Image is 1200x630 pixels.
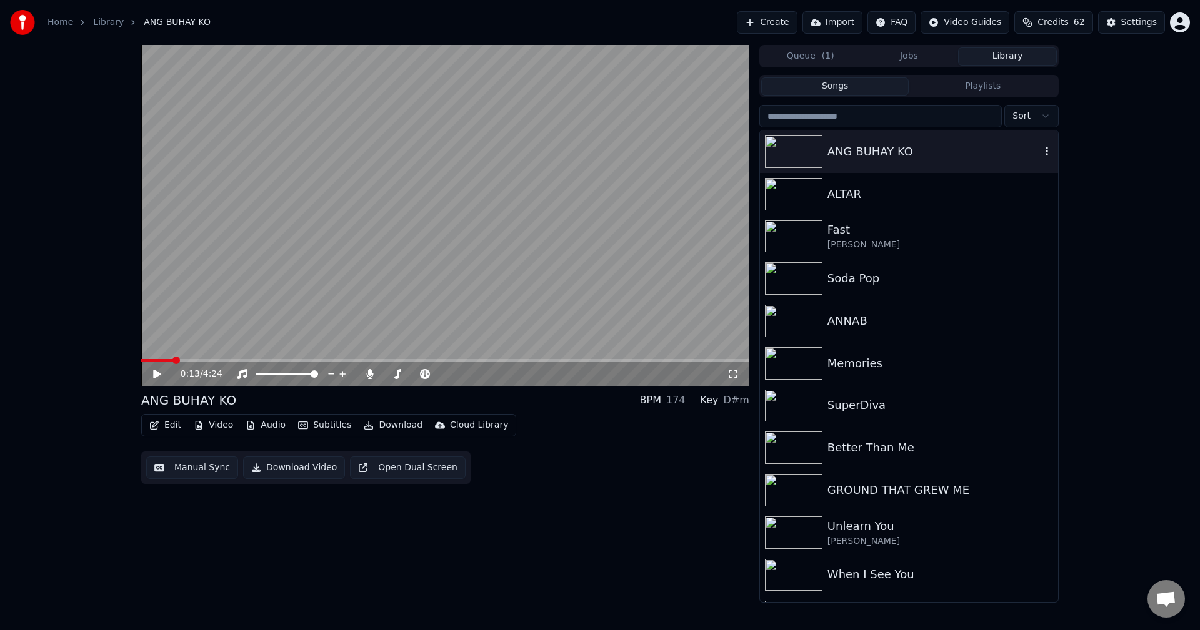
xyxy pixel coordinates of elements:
[1014,11,1092,34] button: Credits62
[47,16,211,29] nav: breadcrumb
[350,456,466,479] button: Open Dual Screen
[701,393,719,408] div: Key
[827,518,1053,535] div: Unlearn You
[827,270,1053,287] div: Soda Pop
[909,77,1057,96] button: Playlists
[921,11,1009,34] button: Video Guides
[243,456,345,479] button: Download Video
[1037,16,1068,29] span: Credits
[93,16,124,29] a: Library
[827,221,1053,239] div: Fast
[802,11,862,34] button: Import
[144,16,211,29] span: ANG BUHAY KO
[141,391,236,409] div: ANG BUHAY KO
[827,535,1053,548] div: [PERSON_NAME]
[241,416,291,434] button: Audio
[827,481,1053,499] div: GROUND THAT GREW ME
[867,11,916,34] button: FAQ
[450,419,508,431] div: Cloud Library
[1121,16,1157,29] div: Settings
[144,416,186,434] button: Edit
[181,368,211,380] div: /
[827,396,1053,414] div: SuperDiva
[827,439,1053,456] div: Better Than Me
[761,47,860,66] button: Queue
[827,185,1053,203] div: ALTAR
[1012,110,1031,122] span: Sort
[724,393,749,408] div: D#m
[181,368,200,380] span: 0:13
[666,393,686,408] div: 174
[860,47,959,66] button: Jobs
[293,416,356,434] button: Subtitles
[1074,16,1085,29] span: 62
[10,10,35,35] img: youka
[827,312,1053,330] div: ANNAB
[761,77,909,96] button: Songs
[47,16,73,29] a: Home
[1147,580,1185,618] a: Open chat
[737,11,797,34] button: Create
[146,456,238,479] button: Manual Sync
[189,416,238,434] button: Video
[827,239,1053,251] div: [PERSON_NAME]
[827,566,1053,583] div: When I See You
[827,143,1041,160] div: ANG BUHAY KO
[359,416,427,434] button: Download
[203,368,222,380] span: 4:24
[640,393,661,408] div: BPM
[958,47,1057,66] button: Library
[827,355,1053,372] div: Memories
[822,50,834,62] span: ( 1 )
[1098,11,1165,34] button: Settings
